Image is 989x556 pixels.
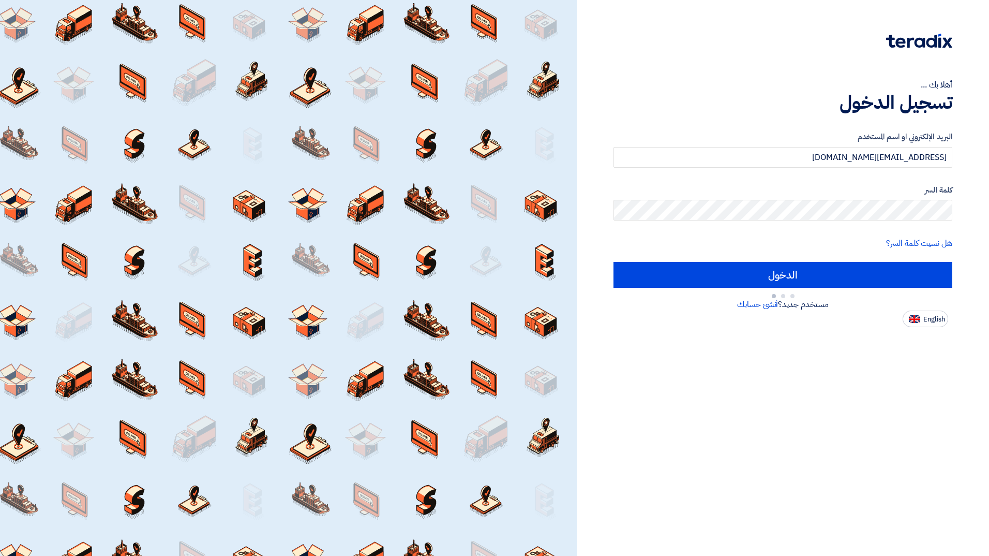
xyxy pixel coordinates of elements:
[613,298,952,311] div: مستخدم جديد؟
[886,34,952,48] img: Teradix logo
[613,262,952,288] input: الدخول
[886,237,952,250] a: هل نسيت كلمة السر؟
[613,147,952,168] input: أدخل بريد العمل الإلكتروني او اسم المستخدم الخاص بك ...
[923,316,945,323] span: English
[909,315,920,323] img: en-US.png
[613,91,952,114] h1: تسجيل الدخول
[737,298,778,311] a: أنشئ حسابك
[903,311,948,327] button: English
[613,184,952,196] label: كلمة السر
[613,79,952,91] div: أهلا بك ...
[613,131,952,143] label: البريد الإلكتروني او اسم المستخدم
